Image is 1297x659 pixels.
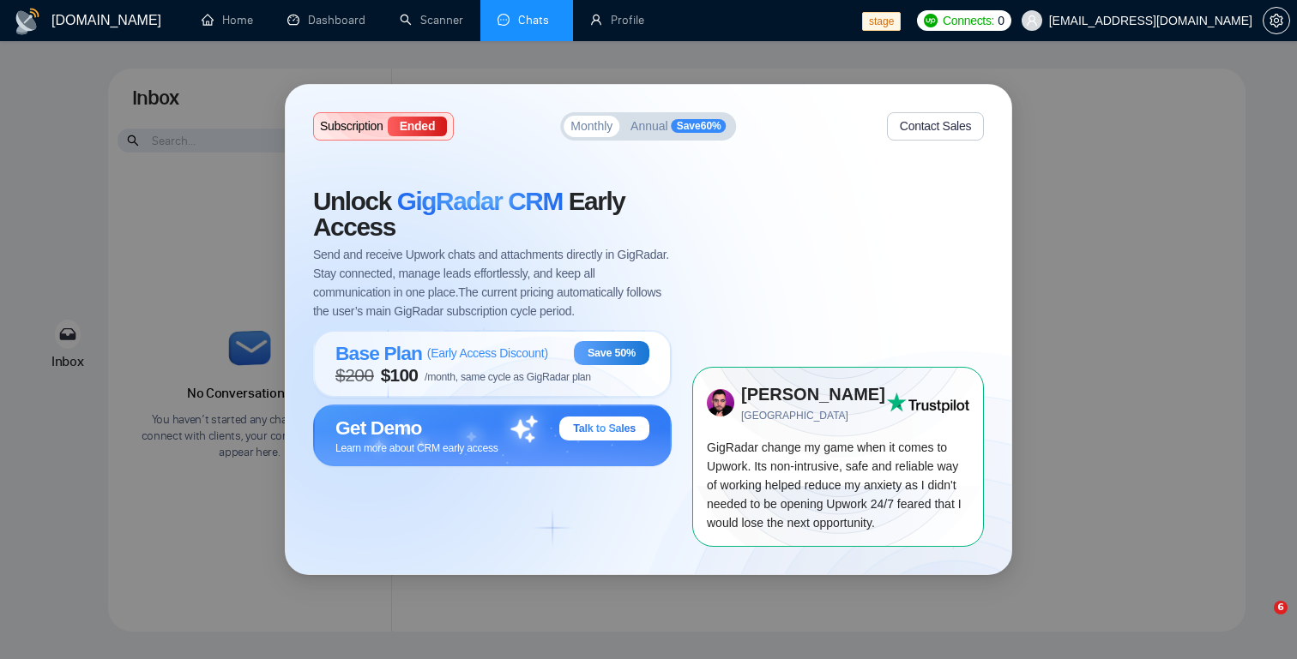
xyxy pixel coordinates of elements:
span: setting [1264,14,1289,27]
img: upwork-logo.png [924,14,938,27]
span: $ 200 [335,365,374,386]
span: Monthly [570,120,612,132]
a: dashboardDashboard [287,13,365,27]
span: Base Plan [335,342,422,365]
span: /month, same cycle as GigRadar plan [425,371,591,383]
span: Get Demo [335,416,422,440]
a: userProfile [590,13,644,27]
button: setting [1263,7,1290,34]
span: Learn more about CRM early access [335,442,498,454]
span: [GEOGRAPHIC_DATA] [741,408,887,424]
span: 0 [998,11,1004,30]
span: stage [862,12,901,31]
span: Talk to Sales [573,422,636,435]
iframe: Intercom live chat [1239,601,1280,642]
span: Connects: [943,11,994,30]
button: Monthly [564,116,619,137]
span: GigRadar CRM [397,187,563,215]
span: ( Early Access Discount ) [427,346,548,360]
span: Save 60 % [672,119,727,133]
span: GigRadar change my game when it comes to Upwork. Its non-intrusive, safe and reliable way of work... [707,440,962,530]
strong: [PERSON_NAME] [741,385,885,404]
button: Get DemoTalk to SalesLearn more about CRM early access [313,404,672,473]
img: logo [14,8,41,35]
span: user [1026,15,1038,27]
a: messageChats [498,13,556,27]
a: searchScanner [400,13,463,27]
span: Send and receive Upwork chats and attachments directly in GigRadar. Stay connected, manage leads ... [313,245,672,321]
a: setting [1263,14,1290,27]
span: 6 [1274,601,1288,614]
a: homeHome [202,13,253,27]
span: Annual [630,120,668,132]
img: 73x73.png [707,389,734,416]
span: Save 50% [588,346,636,360]
button: Base Plan(Early Access Discount)Save 50%$200$100/month, same cycle as GigRadar plan [313,330,672,404]
span: Unlock Early Access [313,189,672,240]
button: AnnualSave60% [624,116,733,137]
div: Ended [388,117,447,136]
img: Trust Pilot [887,392,969,412]
span: $ 100 [381,365,418,386]
button: Contact Sales [887,112,984,141]
span: Subscription [320,120,383,132]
